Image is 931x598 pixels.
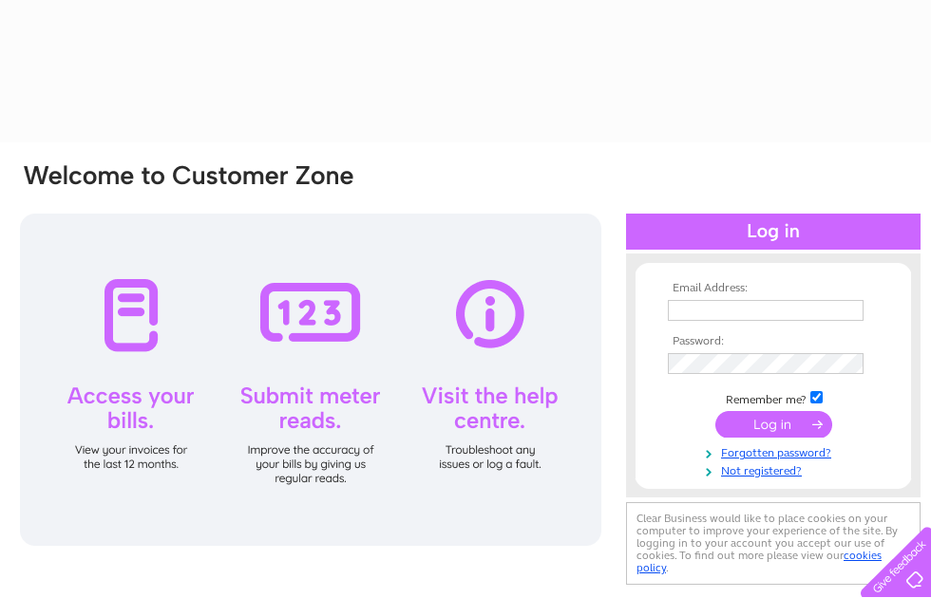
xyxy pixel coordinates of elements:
div: Clear Business would like to place cookies on your computer to improve your experience of the sit... [626,502,921,585]
a: Forgotten password? [668,442,883,460]
input: Submit [715,411,832,438]
th: Password: [663,335,883,348]
th: Email Address: [663,282,883,295]
a: Not registered? [668,460,883,478]
a: cookies policy [636,549,882,574]
td: Remember me? [663,388,883,407]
